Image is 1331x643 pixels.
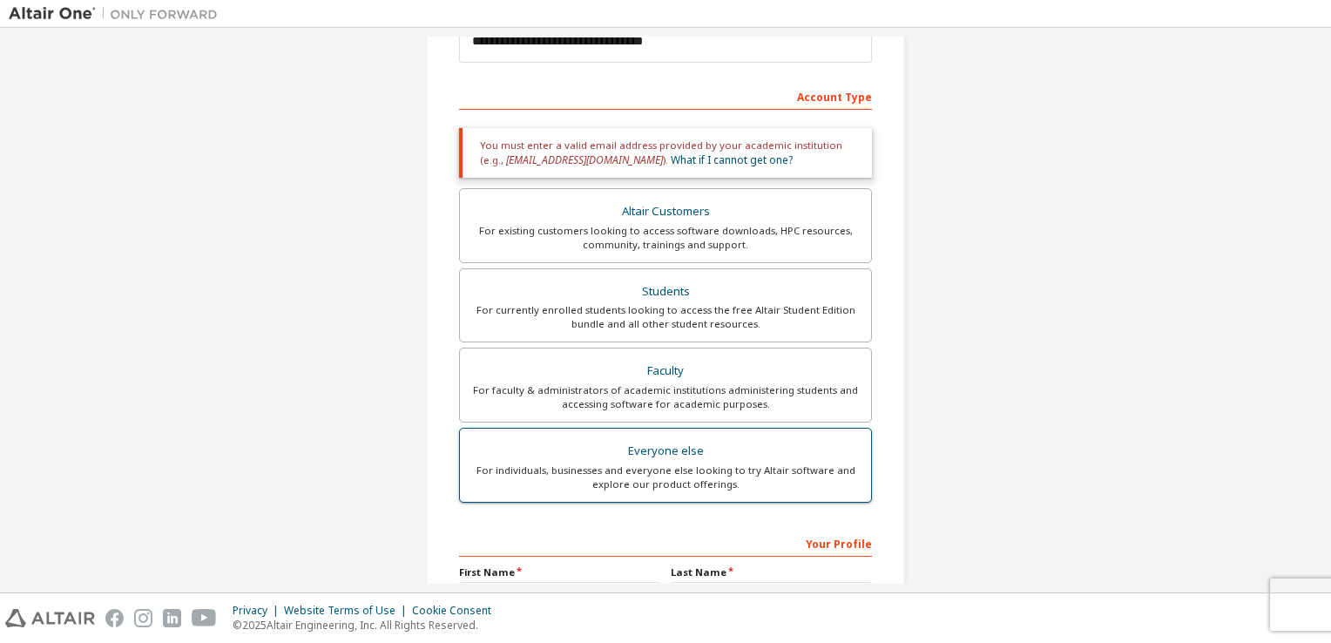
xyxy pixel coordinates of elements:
[459,128,872,178] div: You must enter a valid email address provided by your academic institution (e.g., ).
[412,604,502,618] div: Cookie Consent
[134,609,152,627] img: instagram.svg
[459,565,660,579] label: First Name
[233,618,502,633] p: © 2025 Altair Engineering, Inc. All Rights Reserved.
[459,82,872,110] div: Account Type
[470,303,861,331] div: For currently enrolled students looking to access the free Altair Student Edition bundle and all ...
[470,280,861,304] div: Students
[163,609,181,627] img: linkedin.svg
[671,152,793,167] a: What if I cannot get one?
[470,224,861,252] div: For existing customers looking to access software downloads, HPC resources, community, trainings ...
[459,529,872,557] div: Your Profile
[284,604,412,618] div: Website Terms of Use
[470,359,861,383] div: Faculty
[233,604,284,618] div: Privacy
[192,609,217,627] img: youtube.svg
[9,5,226,23] img: Altair One
[470,439,861,464] div: Everyone else
[470,464,861,491] div: For individuals, businesses and everyone else looking to try Altair software and explore our prod...
[470,200,861,224] div: Altair Customers
[5,609,95,627] img: altair_logo.svg
[470,383,861,411] div: For faculty & administrators of academic institutions administering students and accessing softwa...
[671,565,872,579] label: Last Name
[105,609,124,627] img: facebook.svg
[506,152,663,167] span: [EMAIL_ADDRESS][DOMAIN_NAME]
